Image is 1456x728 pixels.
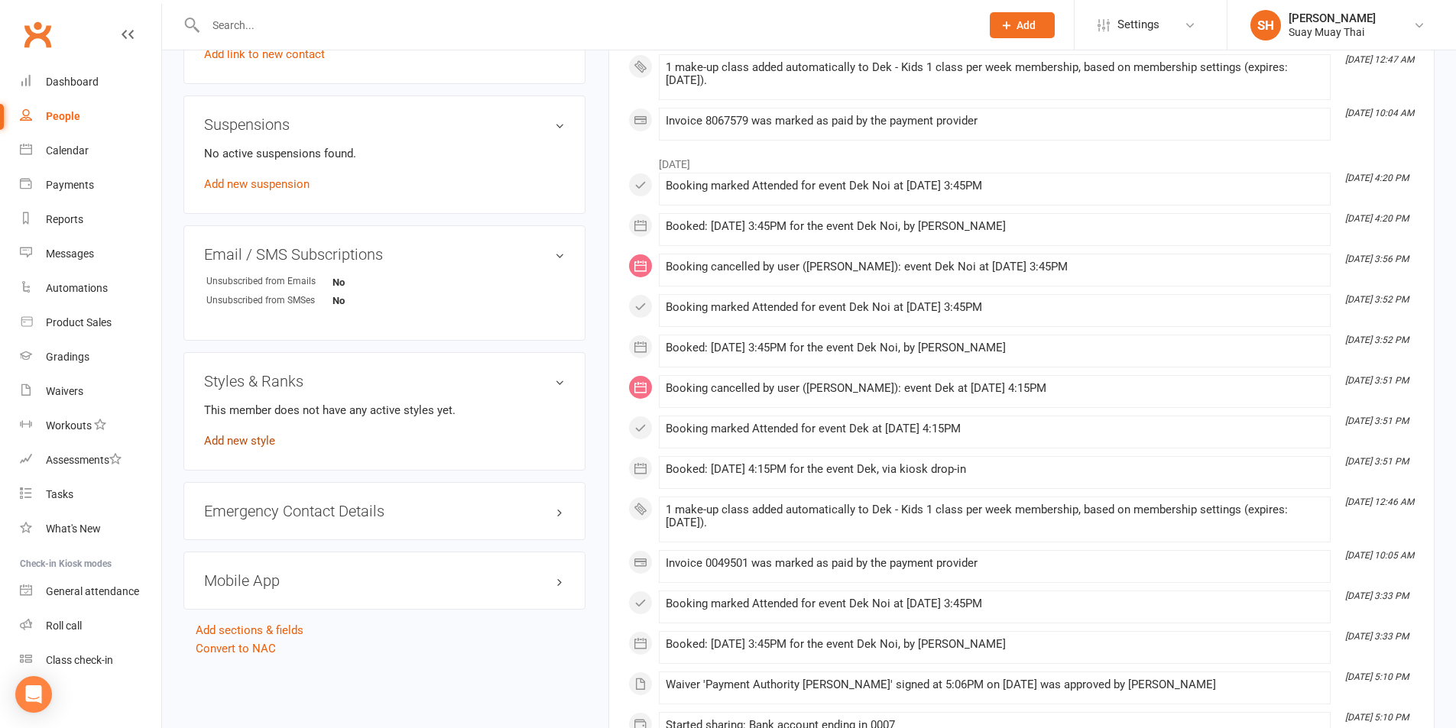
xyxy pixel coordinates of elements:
div: Unsubscribed from SMSes [206,293,332,308]
p: This member does not have any active styles yet. [204,401,565,419]
i: [DATE] 3:51 PM [1345,416,1409,426]
div: Booked: [DATE] 3:45PM for the event Dek Noi, by [PERSON_NAME] [666,341,1324,354]
a: Waivers [20,374,161,409]
a: Add new suspension [204,177,310,191]
div: Booked: [DATE] 3:45PM for the event Dek Noi, by [PERSON_NAME] [666,638,1324,651]
a: Reports [20,202,161,237]
i: [DATE] 3:33 PM [1345,590,1409,601]
h3: Suspensions [204,116,565,133]
a: What's New [20,512,161,546]
i: [DATE] 4:20 PM [1345,173,1409,183]
i: [DATE] 3:56 PM [1345,254,1409,264]
h3: Mobile App [204,572,565,589]
a: People [20,99,161,134]
div: Booking marked Attended for event Dek Noi at [DATE] 3:45PM [666,301,1324,314]
div: Booking cancelled by user ([PERSON_NAME]): event Dek at [DATE] 4:15PM [666,382,1324,395]
i: [DATE] 5:10 PM [1345,712,1409,723]
a: Assessments [20,443,161,477]
div: Dashboard [46,76,99,88]
div: Invoice 0049501 was marked as paid by the payment provider [666,557,1324,570]
button: Add [990,12,1055,38]
i: [DATE] 12:47 AM [1345,54,1414,65]
p: No active suspensions found. [204,144,565,163]
div: Tasks [46,488,73,500]
span: Settings [1117,8,1159,42]
div: Messages [46,248,94,260]
a: Gradings [20,340,161,374]
strong: No [332,277,420,288]
i: [DATE] 3:51 PM [1345,456,1409,467]
i: [DATE] 10:05 AM [1345,550,1414,561]
a: Roll call [20,609,161,643]
a: Class kiosk mode [20,643,161,678]
a: Dashboard [20,65,161,99]
div: Roll call [46,620,82,632]
a: Convert to NAC [196,642,276,655]
div: [PERSON_NAME] [1289,11,1376,25]
i: [DATE] 5:10 PM [1345,671,1409,682]
a: Messages [20,237,161,271]
h3: Styles & Ranks [204,373,565,390]
div: Suay Muay Thai [1289,25,1376,39]
i: [DATE] 12:46 AM [1345,497,1414,507]
strong: No [332,295,420,306]
div: SH [1250,10,1281,40]
div: Unsubscribed from Emails [206,274,332,289]
i: [DATE] 4:20 PM [1345,213,1409,224]
div: Product Sales [46,316,112,328]
a: Tasks [20,477,161,512]
a: General attendance kiosk mode [20,574,161,609]
div: Booking marked Attended for event Dek Noi at [DATE] 3:45PM [666,597,1324,610]
h3: Emergency Contact Details [204,503,565,519]
div: Booking cancelled by user ([PERSON_NAME]): event Dek Noi at [DATE] 3:45PM [666,260,1324,273]
div: What's New [46,523,101,535]
a: Add link to new contact [204,45,325,63]
a: Payments [20,168,161,202]
div: Workouts [46,419,92,432]
div: Booked: [DATE] 4:15PM for the event Dek, via kiosk drop-in [666,463,1324,476]
div: Calendar [46,144,89,157]
div: 1 make-up class added automatically to Dek - Kids 1 class per week membership, based on membershi... [666,503,1324,529]
div: Waiver 'Payment Authority [PERSON_NAME]' signed at 5:06PM on [DATE] was approved by [PERSON_NAME] [666,678,1324,691]
a: Add new style [204,434,275,448]
i: [DATE] 3:33 PM [1345,631,1409,642]
input: Search... [201,15,970,36]
div: Booking marked Attended for event Dek Noi at [DATE] 3:45PM [666,180,1324,193]
i: [DATE] 3:52 PM [1345,294,1409,305]
a: Workouts [20,409,161,443]
i: [DATE] 3:52 PM [1345,335,1409,345]
h3: Email / SMS Subscriptions [204,246,565,263]
div: Payments [46,179,94,191]
div: General attendance [46,585,139,597]
div: Open Intercom Messenger [15,676,52,713]
div: Gradings [46,351,89,363]
div: Booked: [DATE] 3:45PM for the event Dek Noi, by [PERSON_NAME] [666,220,1324,233]
div: Waivers [46,385,83,397]
i: [DATE] 10:04 AM [1345,108,1414,118]
a: Calendar [20,134,161,168]
div: Reports [46,213,83,225]
a: Automations [20,271,161,306]
div: People [46,110,80,122]
div: Automations [46,282,108,294]
div: Invoice 8067579 was marked as paid by the payment provider [666,115,1324,128]
div: 1 make-up class added automatically to Dek - Kids 1 class per week membership, based on membershi... [666,61,1324,87]
a: Product Sales [20,306,161,340]
div: Class check-in [46,654,113,666]
li: [DATE] [628,148,1415,173]
a: Add sections & fields [196,623,303,637]
span: Add [1017,19,1036,31]
div: Assessments [46,454,122,466]
a: Clubworx [18,15,57,53]
i: [DATE] 3:51 PM [1345,375,1409,386]
div: Booking marked Attended for event Dek at [DATE] 4:15PM [666,422,1324,435]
